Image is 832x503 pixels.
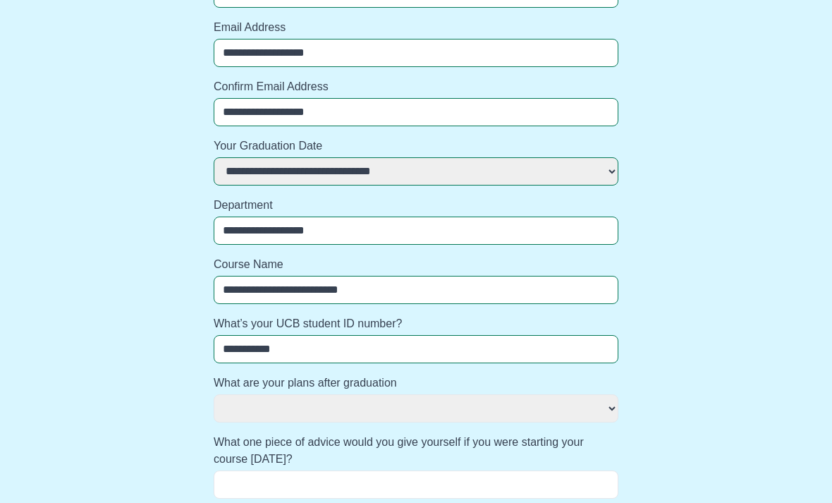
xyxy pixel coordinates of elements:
[214,375,618,392] label: What are your plans after graduation
[214,138,618,154] label: Your Graduation Date
[214,78,618,95] label: Confirm Email Address
[214,315,618,332] label: What’s your UCB student ID number?
[214,19,618,36] label: Email Address
[214,197,618,214] label: Department
[214,256,618,273] label: Course Name
[214,434,618,468] label: What one piece of advice would you give yourself if you were starting your course [DATE]?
